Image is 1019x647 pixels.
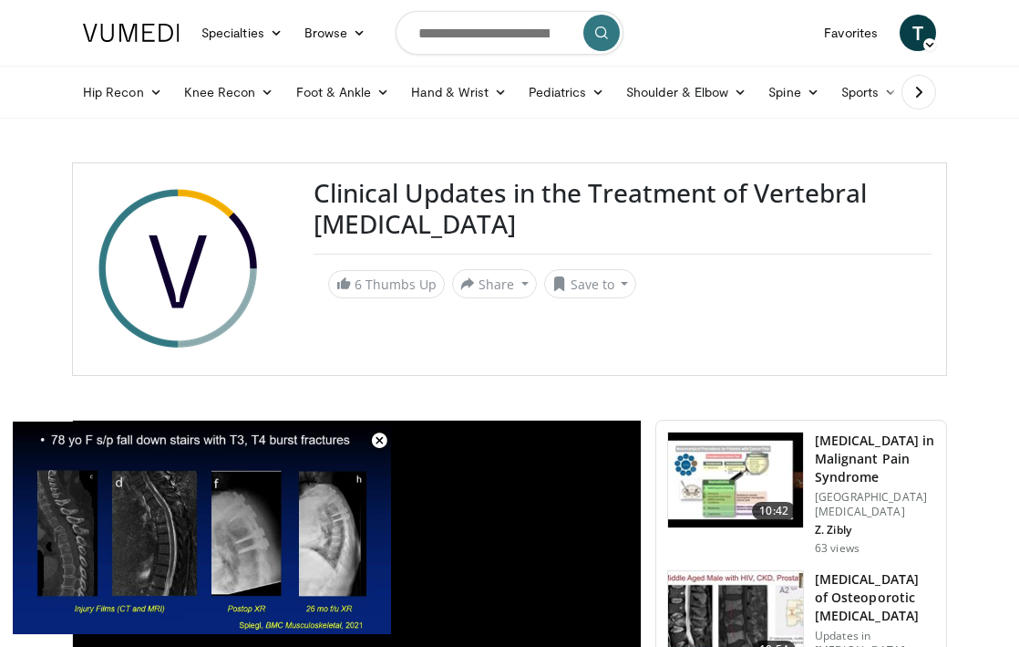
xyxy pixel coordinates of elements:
[396,11,623,55] input: Search topics, interventions
[667,432,935,556] a: 10:42 [MEDICAL_DATA] in Malignant Pain Syndrome [GEOGRAPHIC_DATA][MEDICAL_DATA] Z. Zibly 63 views
[815,490,935,519] p: [GEOGRAPHIC_DATA][MEDICAL_DATA]
[87,178,270,360] img: Clinical Updates in the Treatment of Vertebral Compression Fractures
[83,24,180,42] img: VuMedi Logo
[615,74,757,110] a: Shoulder & Elbow
[815,523,935,537] p: Z. Zibly
[72,74,173,110] a: Hip Recon
[361,422,397,460] button: Close
[752,502,796,520] span: 10:42
[830,74,909,110] a: Sports
[285,74,401,110] a: Foot & Ankle
[900,15,936,51] a: T
[400,74,518,110] a: Hand & Wrist
[173,74,285,110] a: Knee Recon
[314,178,932,239] h3: Clinical Updates in the Treatment of Vertebral [MEDICAL_DATA]
[757,74,829,110] a: Spine
[544,269,637,298] button: Save to
[518,74,615,110] a: Pediatrics
[815,541,859,556] p: 63 views
[815,570,935,625] h3: [MEDICAL_DATA] of Osteoporotic [MEDICAL_DATA]
[13,422,391,634] video-js: Video Player
[355,276,362,293] span: 6
[293,15,377,51] a: Browse
[452,269,537,298] button: Share
[190,15,293,51] a: Specialties
[328,270,445,298] a: 6 Thumbs Up
[668,433,803,527] img: 27e57632-7a16-4c25-b89e-edde7d8623d9.150x105_q85_crop-smart_upscale.jpg
[813,15,889,51] a: Favorites
[815,432,935,486] h3: [MEDICAL_DATA] in Malignant Pain Syndrome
